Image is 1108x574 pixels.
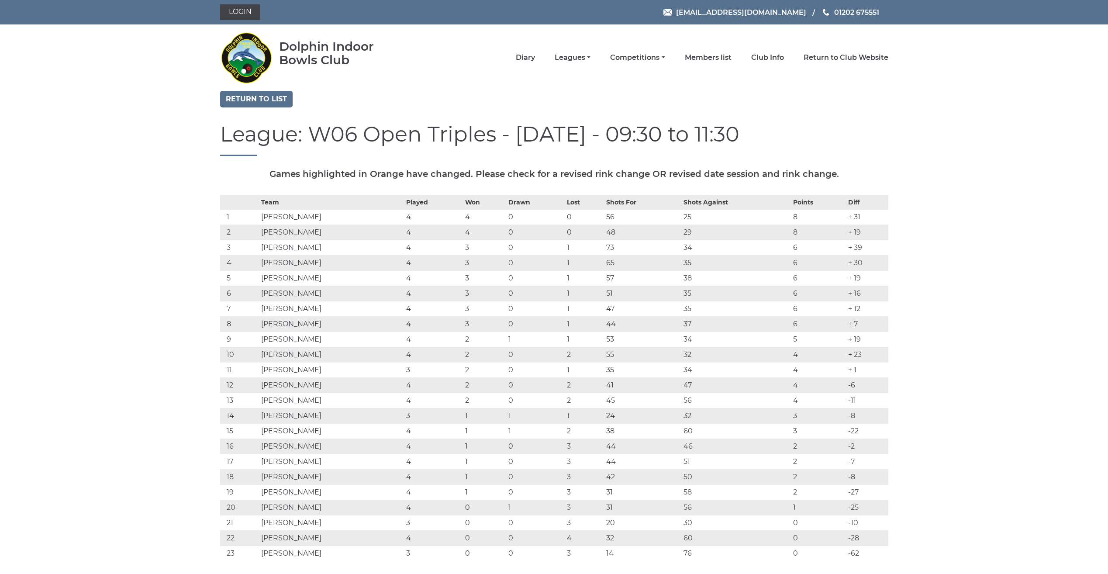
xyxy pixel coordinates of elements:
[681,500,791,515] td: 56
[791,500,846,515] td: 1
[681,439,791,454] td: 46
[463,255,506,270] td: 3
[220,240,259,255] td: 3
[463,377,506,393] td: 2
[565,377,604,393] td: 2
[565,469,604,484] td: 3
[506,332,565,347] td: 1
[259,209,404,225] td: [PERSON_NAME]
[846,484,888,500] td: -27
[823,9,829,16] img: Phone us
[846,347,888,362] td: + 23
[463,195,506,209] th: Won
[604,469,681,484] td: 42
[846,316,888,332] td: + 7
[681,423,791,439] td: 60
[791,316,846,332] td: 6
[604,362,681,377] td: 35
[604,393,681,408] td: 45
[681,377,791,393] td: 47
[604,347,681,362] td: 55
[259,469,404,484] td: [PERSON_NAME]
[565,240,604,255] td: 1
[610,53,665,62] a: Competitions
[463,423,506,439] td: 1
[506,484,565,500] td: 0
[846,546,888,561] td: -62
[506,546,565,561] td: 0
[681,515,791,530] td: 30
[791,469,846,484] td: 2
[506,500,565,515] td: 1
[404,393,463,408] td: 4
[404,240,463,255] td: 4
[791,393,846,408] td: 4
[846,225,888,240] td: + 19
[681,469,791,484] td: 50
[791,530,846,546] td: 0
[681,530,791,546] td: 60
[565,546,604,561] td: 3
[846,270,888,286] td: + 19
[506,530,565,546] td: 0
[259,240,404,255] td: [PERSON_NAME]
[259,530,404,546] td: [PERSON_NAME]
[834,8,879,16] span: 01202 675551
[506,209,565,225] td: 0
[220,332,259,347] td: 9
[846,469,888,484] td: -8
[791,515,846,530] td: 0
[604,500,681,515] td: 31
[506,347,565,362] td: 0
[404,255,463,270] td: 4
[846,393,888,408] td: -11
[506,316,565,332] td: 0
[604,377,681,393] td: 41
[506,195,565,209] th: Drawn
[791,454,846,469] td: 2
[791,362,846,377] td: 4
[404,301,463,316] td: 4
[259,270,404,286] td: [PERSON_NAME]
[604,408,681,423] td: 24
[506,225,565,240] td: 0
[565,209,604,225] td: 0
[791,408,846,423] td: 3
[259,332,404,347] td: [PERSON_NAME]
[681,546,791,561] td: 76
[565,530,604,546] td: 4
[506,469,565,484] td: 0
[681,316,791,332] td: 37
[565,500,604,515] td: 3
[404,286,463,301] td: 4
[604,316,681,332] td: 44
[604,439,681,454] td: 44
[259,195,404,209] th: Team
[259,347,404,362] td: [PERSON_NAME]
[463,439,506,454] td: 1
[259,301,404,316] td: [PERSON_NAME]
[259,408,404,423] td: [PERSON_NAME]
[846,362,888,377] td: + 1
[220,270,259,286] td: 5
[463,332,506,347] td: 2
[506,408,565,423] td: 1
[565,301,604,316] td: 1
[791,240,846,255] td: 6
[604,454,681,469] td: 44
[846,439,888,454] td: -2
[604,225,681,240] td: 48
[220,286,259,301] td: 6
[681,270,791,286] td: 38
[220,4,260,20] a: Login
[259,393,404,408] td: [PERSON_NAME]
[565,408,604,423] td: 1
[463,484,506,500] td: 1
[463,225,506,240] td: 4
[604,270,681,286] td: 57
[791,225,846,240] td: 8
[404,484,463,500] td: 4
[681,286,791,301] td: 35
[565,484,604,500] td: 3
[846,301,888,316] td: + 12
